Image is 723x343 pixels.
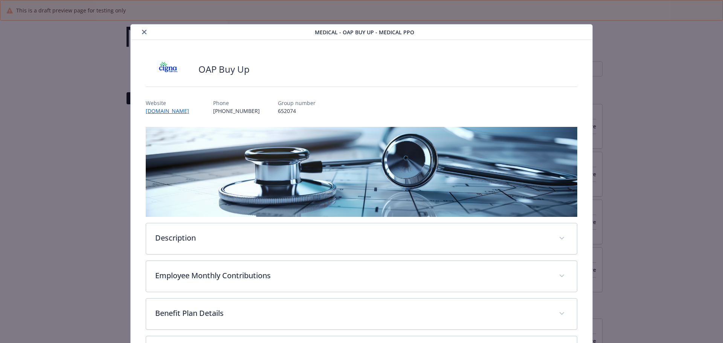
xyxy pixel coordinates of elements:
[278,99,316,107] p: Group number
[146,58,191,81] img: CIGNA
[155,270,550,281] p: Employee Monthly Contributions
[198,63,250,76] h2: OAP Buy Up
[155,232,550,244] p: Description
[146,223,577,254] div: Description
[278,107,316,115] p: 652074
[213,99,260,107] p: Phone
[315,28,414,36] span: Medical - OAP Buy Up - Medical PPO
[146,127,578,217] img: banner
[146,261,577,292] div: Employee Monthly Contributions
[146,99,195,107] p: Website
[155,308,550,319] p: Benefit Plan Details
[213,107,260,115] p: [PHONE_NUMBER]
[146,107,195,114] a: [DOMAIN_NAME]
[146,299,577,329] div: Benefit Plan Details
[140,27,149,37] button: close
